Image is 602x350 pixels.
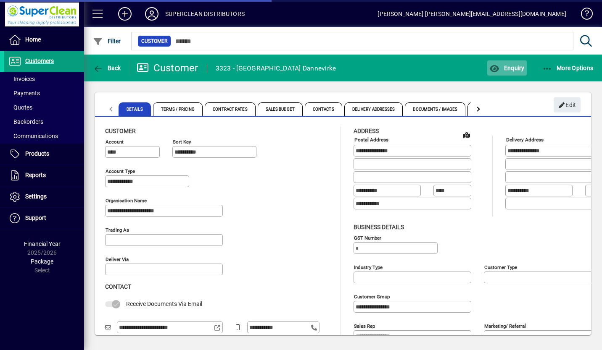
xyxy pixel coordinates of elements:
span: Address [354,128,379,134]
span: Products [25,150,49,157]
span: Terms / Pricing [153,102,203,116]
mat-label: Deliver via [106,256,129,262]
mat-label: Account [106,139,124,145]
a: Backorders [4,115,84,129]
span: Sales Budget [258,102,303,116]
button: Add [111,6,138,21]
mat-label: Organisation name [106,198,147,204]
span: Documents / Images [405,102,465,116]
span: Delivery Addresses [344,102,403,116]
div: [PERSON_NAME] [PERSON_NAME][EMAIL_ADDRESS][DOMAIN_NAME] [378,7,566,21]
span: Back [93,65,121,71]
span: Custom Fields [467,102,515,116]
span: Customer [141,37,167,45]
mat-label: Sales rep [354,323,375,329]
a: View on map [460,128,473,141]
span: Communications [8,133,58,139]
button: Filter [91,34,123,49]
a: Home [4,29,84,50]
span: Receive Documents Via Email [126,300,202,307]
span: Backorders [8,118,43,125]
a: Reports [4,165,84,186]
mat-label: Customer type [484,264,517,270]
a: Knowledge Base [575,2,591,29]
a: Payments [4,86,84,100]
a: Products [4,144,84,165]
span: Edit [558,98,576,112]
mat-label: Trading as [106,227,129,233]
span: Reports [25,172,46,178]
mat-label: GST Number [354,235,381,240]
span: Customer [105,128,136,134]
a: Quotes [4,100,84,115]
button: Profile [138,6,165,21]
span: Enquiry [489,65,524,71]
button: Enquiry [487,60,526,76]
div: 3323 - [GEOGRAPHIC_DATA] Dannevirke [216,62,336,75]
span: Customers [25,57,54,64]
div: SUPERCLEAN DISTRIBUTORS [165,7,245,21]
span: Support [25,214,46,221]
span: Filter [93,38,121,44]
span: Business details [354,224,404,230]
mat-label: Account Type [106,168,135,174]
button: Back [91,60,123,76]
span: Quotes [8,104,32,111]
div: Customer [137,61,198,75]
a: Support [4,208,84,229]
span: Contacts [305,102,342,116]
mat-label: Marketing/ Referral [484,323,526,329]
a: Communications [4,129,84,143]
span: Financial Year [24,240,61,247]
span: Contact [105,283,131,290]
span: Contract Rates [205,102,255,116]
button: More Options [540,60,596,76]
span: Details [119,102,151,116]
a: Settings [4,186,84,207]
span: Package [31,258,53,265]
span: More Options [542,65,594,71]
span: Home [25,36,41,43]
mat-label: Customer group [354,293,390,299]
span: Invoices [8,76,35,82]
button: Edit [554,97,581,112]
mat-label: Industry type [354,264,383,270]
app-page-header-button: Back [84,60,130,76]
a: Invoices [4,72,84,86]
mat-label: Sort key [173,139,191,145]
span: Payments [8,90,40,97]
span: Settings [25,193,47,200]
